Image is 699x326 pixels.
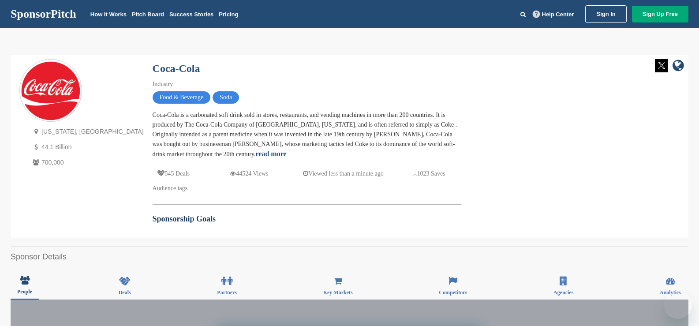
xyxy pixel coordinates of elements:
[660,290,681,295] span: Analytics
[673,59,684,74] a: company link
[256,150,287,157] a: read more
[531,9,576,19] a: Help Center
[323,290,353,295] span: Key Markets
[553,290,573,295] span: Agencies
[213,91,239,104] span: Soda
[219,11,238,18] a: Pricing
[153,91,211,104] span: Food & Beverage
[11,251,688,263] h2: Sponsor Details
[157,168,190,179] p: 545 Deals
[303,168,384,179] p: Viewed less than a minute ago
[153,63,200,74] a: Coca-Cola
[153,79,461,89] div: Industry
[153,110,461,159] div: Coca-Cola is a carbonated soft drink sold in stores, restaurants, and vending machines in more th...
[585,5,626,23] a: Sign In
[90,11,127,18] a: How It Works
[655,59,668,72] img: Twitter white
[439,290,467,295] span: Competitors
[17,289,32,294] span: People
[153,184,461,193] div: Audience tags
[413,168,445,179] p: 1023 Saves
[20,60,82,122] img: Sponsorpitch & Coca-Cola
[30,126,144,137] p: [US_STATE], [GEOGRAPHIC_DATA]
[632,6,688,22] a: Sign Up Free
[169,11,213,18] a: Success Stories
[153,213,461,225] h2: Sponsorship Goals
[217,290,237,295] span: Partners
[119,290,131,295] span: Deals
[11,8,76,20] a: SponsorPitch
[30,142,144,153] p: 44.1 Billion
[230,168,268,179] p: 44524 Views
[30,157,144,168] p: 700,000
[132,11,164,18] a: Pitch Board
[664,291,692,319] iframe: Button to launch messaging window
